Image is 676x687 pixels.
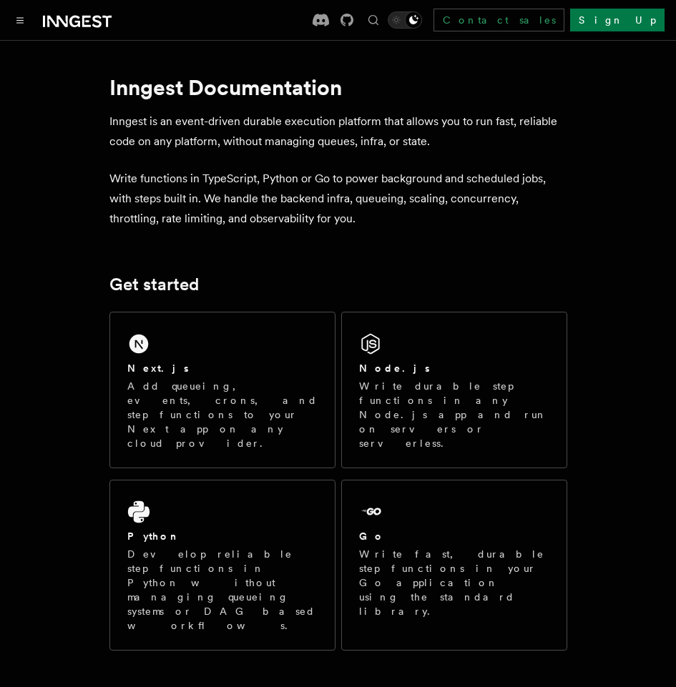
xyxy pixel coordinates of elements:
p: Write functions in TypeScript, Python or Go to power background and scheduled jobs, with steps bu... [109,169,567,229]
p: Inngest is an event-driven durable execution platform that allows you to run fast, reliable code ... [109,112,567,152]
p: Develop reliable step functions in Python without managing queueing systems or DAG based workflows. [127,547,318,633]
p: Add queueing, events, crons, and step functions to your Next app on any cloud provider. [127,379,318,450]
h1: Inngest Documentation [109,74,567,100]
button: Find something... [365,11,382,29]
a: Next.jsAdd queueing, events, crons, and step functions to your Next app on any cloud provider. [109,312,335,468]
a: Sign Up [570,9,665,31]
h2: Go [359,529,385,543]
a: Node.jsWrite durable step functions in any Node.js app and run on servers or serverless. [341,312,567,468]
h2: Next.js [127,361,189,375]
p: Write fast, durable step functions in your Go application using the standard library. [359,547,549,618]
button: Toggle navigation [11,11,29,29]
a: GoWrite fast, durable step functions in your Go application using the standard library. [341,480,567,651]
h2: Python [127,529,180,543]
button: Toggle dark mode [388,11,422,29]
a: Contact sales [433,9,564,31]
p: Write durable step functions in any Node.js app and run on servers or serverless. [359,379,549,450]
a: Get started [109,275,199,295]
a: PythonDevelop reliable step functions in Python without managing queueing systems or DAG based wo... [109,480,335,651]
h2: Node.js [359,361,430,375]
